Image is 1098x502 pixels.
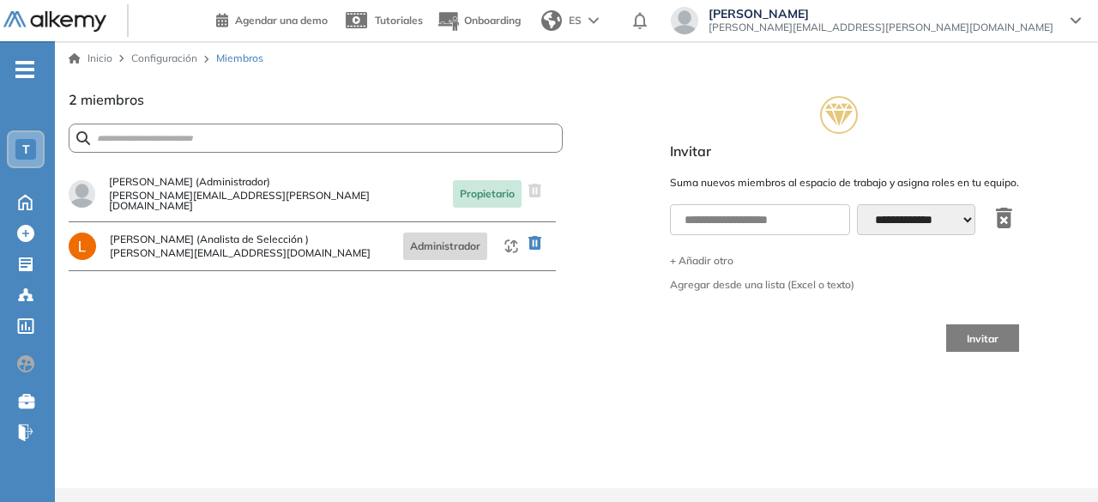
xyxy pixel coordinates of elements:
span: [PERSON_NAME] [709,7,1053,21]
a: Agendar una demo [216,9,328,29]
span: 2 [69,91,77,108]
img: world [541,10,562,31]
span: Agendar una demo [235,14,328,27]
span: ES [569,13,582,28]
a: Inicio [69,51,112,66]
img: Logo [3,11,106,33]
span: Configuración [131,51,197,64]
span: Miembros [216,51,263,66]
span: Onboarding [464,14,521,27]
img: arrow [588,17,599,24]
span: [PERSON_NAME][EMAIL_ADDRESS][DOMAIN_NAME] [110,248,371,258]
span: [PERSON_NAME] (Administrador) [109,177,439,187]
span: miembros [81,91,144,108]
span: [PERSON_NAME][EMAIL_ADDRESS][PERSON_NAME][DOMAIN_NAME] [709,21,1053,34]
span: Tutoriales [375,14,423,27]
span: T [22,142,30,156]
i: - [15,68,34,71]
button: Onboarding [437,3,521,39]
span: [PERSON_NAME] (Analista de Selección ) [110,234,371,245]
span: Administrador [403,233,487,260]
span: Propietario [453,180,522,208]
span: [PERSON_NAME][EMAIL_ADDRESS][PERSON_NAME][DOMAIN_NAME] [109,191,439,211]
